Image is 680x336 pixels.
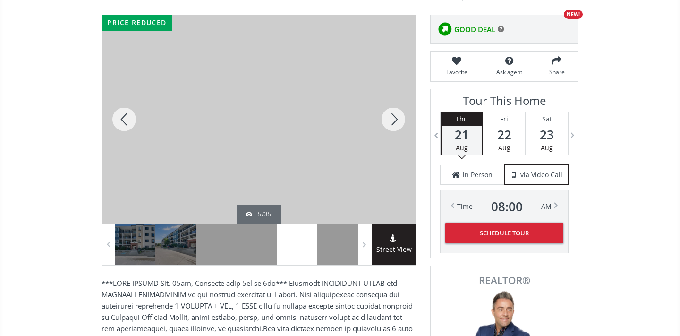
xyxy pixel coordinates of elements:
[435,20,454,39] img: rating icon
[442,128,482,141] span: 21
[541,143,553,152] span: Aug
[372,244,416,255] span: Street View
[445,223,563,243] button: Schedule Tour
[457,200,552,213] div: Time AM
[246,209,272,219] div: 5/35
[483,112,525,126] div: Fri
[488,68,530,76] span: Ask agent
[435,68,478,76] span: Favorite
[441,276,568,285] span: REALTOR®
[454,25,495,34] span: GOOD DEAL
[540,68,573,76] span: Share
[520,170,562,180] span: via Video Call
[463,170,493,180] span: in Person
[564,10,583,19] div: NEW!
[440,94,569,112] h3: Tour This Home
[102,15,172,31] div: price reduced
[456,143,468,152] span: Aug
[483,128,525,141] span: 22
[498,143,510,152] span: Aug
[442,112,482,126] div: Thu
[526,128,568,141] span: 23
[102,15,416,224] div: 215 Legacy Boulevard SE #2304 Calgary, AB T2X 3Z5 - Photo 5 of 35
[491,200,523,213] span: 08 : 00
[526,112,568,126] div: Sat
